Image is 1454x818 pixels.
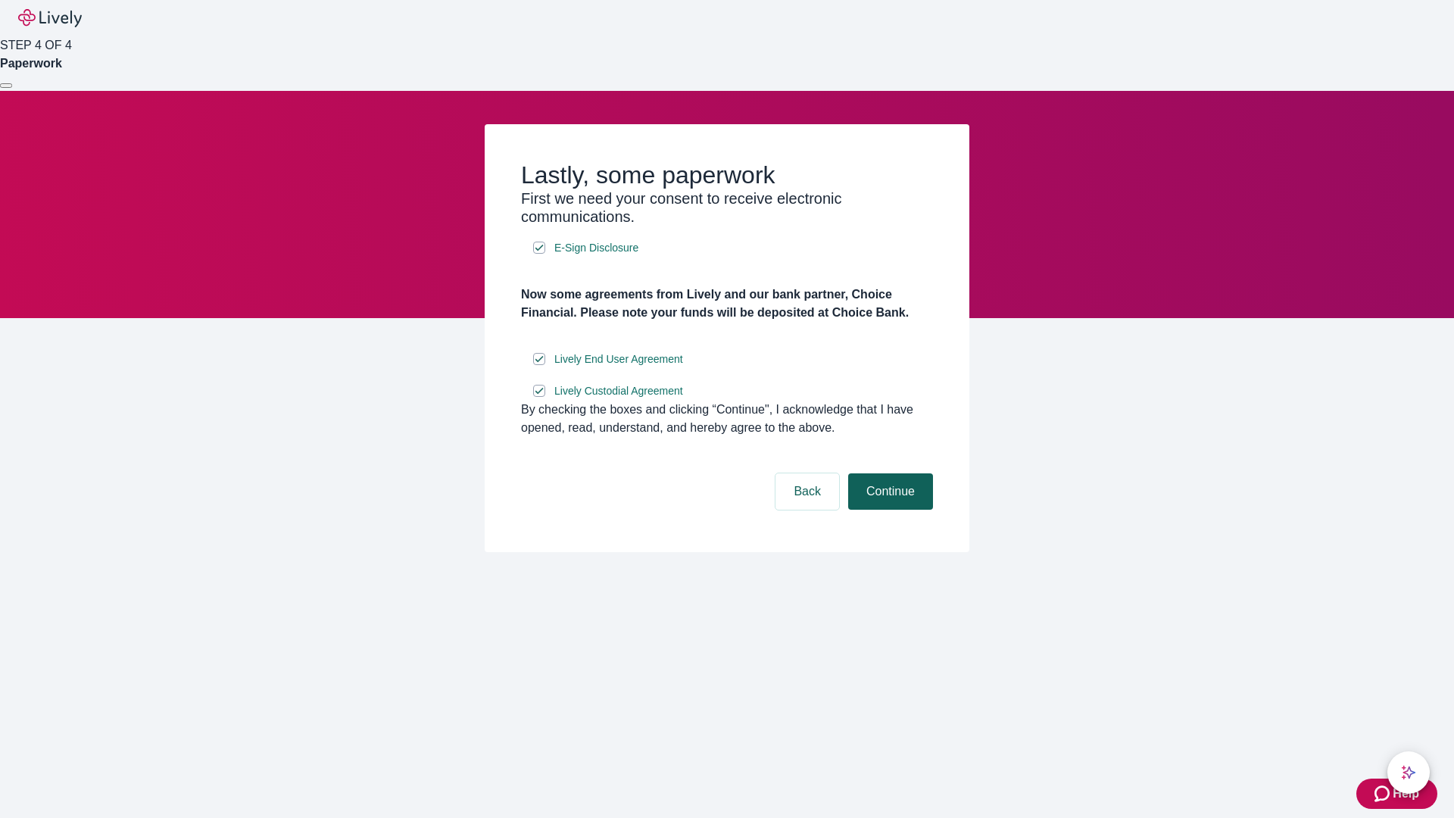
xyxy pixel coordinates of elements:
[1356,779,1437,809] button: Zendesk support iconHelp
[775,473,839,510] button: Back
[1401,765,1416,780] svg: Lively AI Assistant
[848,473,933,510] button: Continue
[551,350,686,369] a: e-sign disclosure document
[18,9,82,27] img: Lively
[521,189,933,226] h3: First we need your consent to receive electronic communications.
[521,286,933,322] h4: Now some agreements from Lively and our bank partner, Choice Financial. Please note your funds wi...
[551,239,641,258] a: e-sign disclosure document
[521,401,933,437] div: By checking the boxes and clicking “Continue", I acknowledge that I have opened, read, understand...
[554,383,683,399] span: Lively Custodial Agreement
[554,240,638,256] span: E-Sign Disclosure
[1374,785,1393,803] svg: Zendesk support icon
[521,161,933,189] h2: Lastly, some paperwork
[1393,785,1419,803] span: Help
[554,351,683,367] span: Lively End User Agreement
[551,382,686,401] a: e-sign disclosure document
[1387,751,1430,794] button: chat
